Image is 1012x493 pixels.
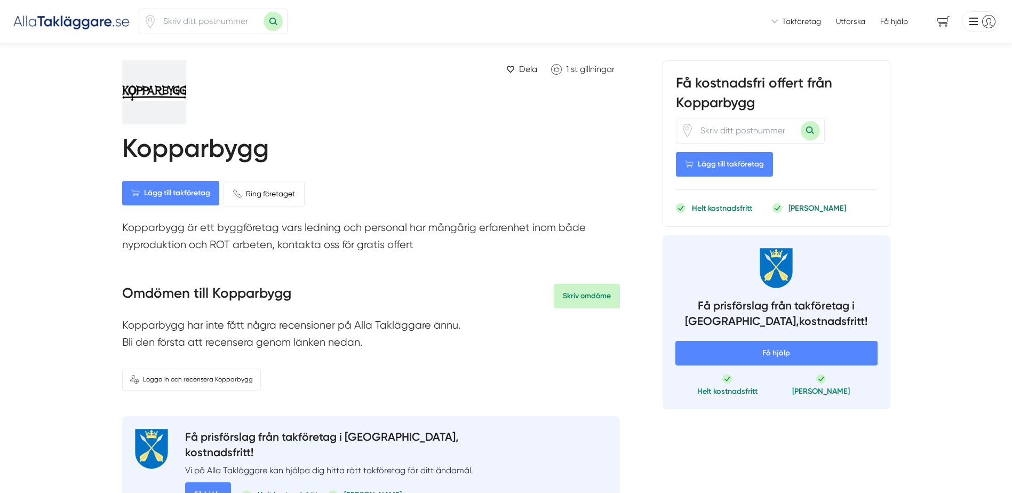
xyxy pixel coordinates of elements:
[519,62,537,76] span: Dela
[122,60,240,124] img: Logotyp Kopparbygg
[185,464,473,477] p: Vi på Alla Takläggare kan hjälpa dig hitta rätt takföretag för ditt ändamål.
[122,369,261,391] a: Logga in och recensera Kopparbygg
[566,64,569,74] span: 1
[675,341,878,365] span: Få hjälp
[122,284,291,308] h3: Omdömen till Kopparbygg
[782,16,821,27] span: Takföretag
[697,386,758,396] p: Helt kostnadsfritt
[681,124,694,137] svg: Pin / Karta
[675,298,878,332] h4: Få prisförslag från takföretag i [GEOGRAPHIC_DATA], kostnadsfritt!
[571,64,615,74] span: st gillningar
[801,121,820,140] button: Sök med postnummer
[880,16,908,27] span: Få hjälp
[143,375,253,385] span: Logga in och recensera Kopparbygg
[692,203,752,213] p: Helt kostnadsfritt
[122,317,620,356] p: Kopparbygg har inte fått några recensioner på Alla Takläggare ännu. Bli den första att recensera ...
[792,386,850,396] p: [PERSON_NAME]
[264,12,283,31] button: Sök med postnummer
[694,118,801,143] input: Skriv ditt postnummer
[122,133,269,168] h1: Kopparbygg
[836,16,865,27] a: Utforska
[788,203,846,213] p: [PERSON_NAME]
[122,219,620,258] p: Kopparbygg är ett byggföretag vars ledning och personal har mångårig erfarenhet inom både nyprodu...
[224,181,305,206] a: Ring företaget
[122,181,219,205] : Lägg till takföretag
[676,74,877,117] h3: Få kostnadsfri offert från Kopparbygg
[157,9,264,34] input: Skriv ditt postnummer
[144,15,157,28] svg: Pin / Karta
[185,429,473,464] h4: Få prisförslag från takföretag i [GEOGRAPHIC_DATA], kostnadsfritt!
[502,60,541,78] a: Dela
[676,152,773,177] : Lägg till takföretag
[929,12,958,31] span: navigation-cart
[546,60,620,78] a: Klicka för att gilla Kopparbygg
[13,12,130,30] img: Alla Takläggare
[554,284,620,308] a: Skriv omdöme
[144,15,157,28] span: Klicka för att använda din position.
[681,124,694,137] span: Klicka för att använda din position.
[246,188,295,200] span: Ring företaget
